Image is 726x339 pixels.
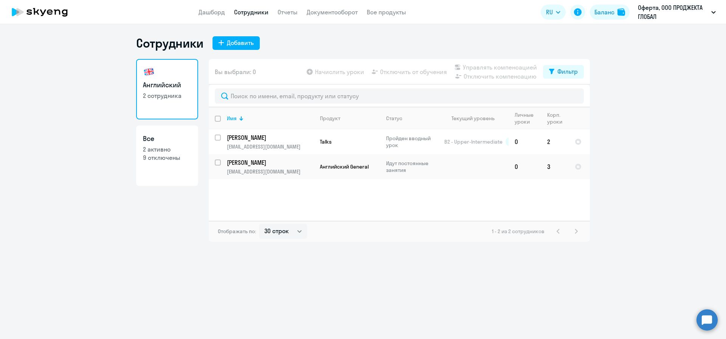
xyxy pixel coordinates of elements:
[444,138,503,145] span: B2 - Upper-Intermediate
[143,91,191,100] p: 2 сотрудника
[227,168,313,175] p: [EMAIL_ADDRESS][DOMAIN_NAME]
[215,67,256,76] span: Вы выбрали: 0
[590,5,630,20] button: Балансbalance
[227,38,254,47] div: Добавить
[594,8,614,17] div: Баланс
[617,8,625,16] img: balance
[320,163,369,170] span: Английский General
[451,115,495,122] div: Текущий уровень
[143,153,191,162] p: 9 отключены
[227,115,237,122] div: Имя
[218,228,256,235] span: Отображать по:
[543,65,584,79] button: Фильтр
[557,67,578,76] div: Фильтр
[199,8,225,16] a: Дашборд
[515,111,541,125] div: Личные уроки
[547,111,562,125] div: Корп. уроки
[386,115,438,122] div: Статус
[386,160,438,173] p: Идут постоянные занятия
[386,115,402,122] div: Статус
[213,36,260,50] button: Добавить
[634,3,720,21] button: Оферта, ООО ПРОДЖЕКТА ГЛОБАЛ
[278,8,298,16] a: Отчеты
[227,158,313,167] a: [PERSON_NAME]
[227,143,313,150] p: [EMAIL_ADDRESS][DOMAIN_NAME]
[509,129,541,154] td: 0
[515,111,534,125] div: Личные уроки
[492,228,544,235] span: 1 - 2 из 2 сотрудников
[136,36,203,51] h1: Сотрудники
[638,3,708,21] p: Оферта, ООО ПРОДЖЕКТА ГЛОБАЛ
[444,115,508,122] div: Текущий уровень
[136,59,198,119] a: Английский2 сотрудника
[547,111,568,125] div: Корп. уроки
[143,66,155,78] img: english
[320,115,380,122] div: Продукт
[143,80,191,90] h3: Английский
[227,133,312,142] p: [PERSON_NAME]
[541,129,569,154] td: 2
[227,158,312,167] p: [PERSON_NAME]
[307,8,358,16] a: Документооборот
[320,115,340,122] div: Продукт
[227,133,313,142] a: [PERSON_NAME]
[509,154,541,179] td: 0
[234,8,268,16] a: Сотрудники
[320,138,332,145] span: Talks
[227,115,313,122] div: Имя
[541,5,566,20] button: RU
[367,8,406,16] a: Все продукты
[215,88,584,104] input: Поиск по имени, email, продукту или статусу
[541,154,569,179] td: 3
[136,125,198,186] a: Все2 активно9 отключены
[143,134,191,144] h3: Все
[386,135,438,149] p: Пройден вводный урок
[546,8,553,17] span: RU
[143,145,191,153] p: 2 активно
